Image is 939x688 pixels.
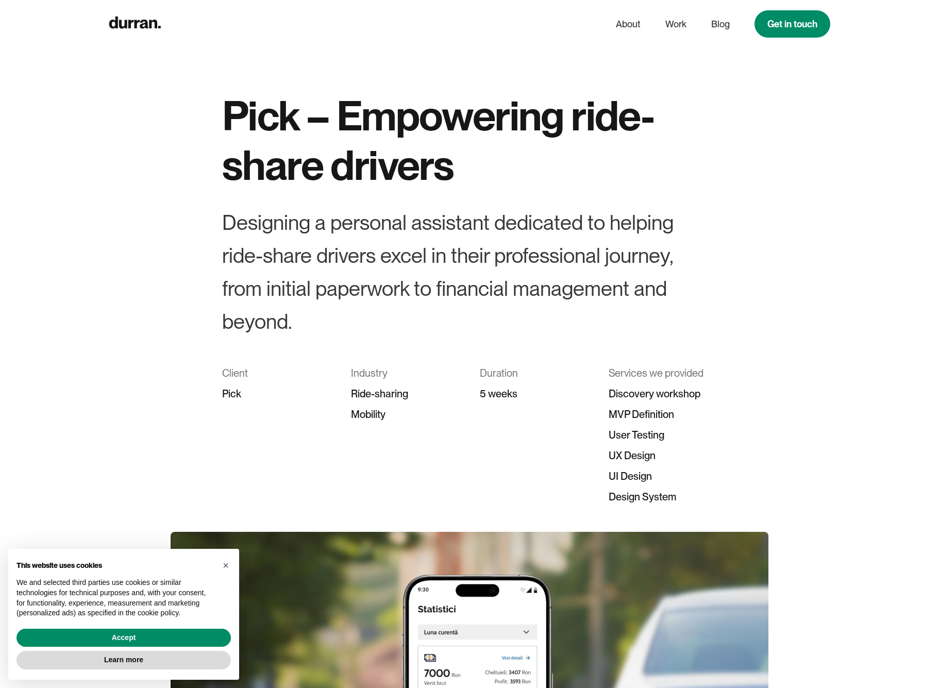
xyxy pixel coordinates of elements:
[616,14,641,34] a: About
[609,404,717,425] div: MVP Definition
[609,466,717,486] div: UI Design
[222,91,717,190] h1: Pick – Empowering ride-share drivers
[16,629,231,647] button: Accept
[222,206,717,338] div: Designing a personal assistant dedicated to helping ride-share drivers excel in their professiona...
[609,425,717,445] div: User Testing
[351,383,459,404] div: Ride-sharing
[665,14,686,34] a: Work
[480,363,588,383] div: Duration
[217,557,234,574] button: Close this notice
[222,383,330,404] div: Pick
[351,363,459,383] div: Industry
[609,486,717,507] div: Design System
[609,363,717,383] div: Services we provided
[711,14,730,34] a: Blog
[109,14,161,34] a: home
[16,578,214,618] p: We and selected third parties use cookies or similar technologies for technical purposes and, wit...
[16,651,231,669] button: Learn more
[351,404,459,425] div: Mobility
[754,10,830,38] a: Get in touch
[609,445,717,466] div: UX Design
[222,363,330,383] div: Client
[16,561,214,570] h2: This website uses cookies
[609,383,717,404] div: Discovery workshop
[223,560,229,571] span: ×
[480,383,588,404] div: 5 weeks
